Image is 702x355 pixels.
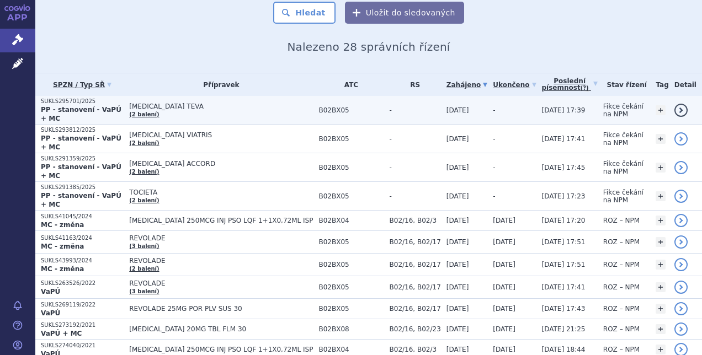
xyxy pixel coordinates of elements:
a: (2 balení) [129,111,159,117]
span: [DATE] [446,261,469,268]
a: (3 balení) [129,243,159,249]
p: SUKLS295701/2025 [41,98,124,105]
th: ATC [313,73,384,96]
span: B02BX08 [318,325,384,333]
button: Hledat [273,2,336,24]
span: [DATE] [446,192,469,200]
span: B02BX05 [318,261,384,268]
span: ROZ – NPM [603,238,640,246]
span: [DATE] 17:41 [542,283,586,291]
span: - [390,164,441,171]
strong: MC - změna [41,265,84,273]
span: REVOLADE [129,279,313,287]
a: + [656,260,666,270]
span: - [390,135,441,143]
a: detail [674,132,688,146]
span: [DATE] [446,217,469,224]
abbr: (?) [581,85,589,92]
span: [MEDICAL_DATA] 250MCG INJ PSO LQF 1+1X0,72ML ISP [129,217,313,224]
p: SUKLS263526/2022 [41,279,124,287]
span: [DATE] 17:43 [542,305,586,313]
a: Zahájeno [446,77,487,93]
a: (2 balení) [129,140,159,146]
span: [DATE] 17:20 [542,217,586,224]
strong: MC - změna [41,243,84,250]
span: B02/16, B02/3 [390,217,441,224]
span: B02BX05 [318,106,384,114]
span: Fikce čekání na NPM [603,160,643,175]
span: - [390,192,441,200]
span: [DATE] [446,283,469,291]
span: REVOLADE [129,234,313,242]
span: [DATE] [493,261,515,268]
span: [DATE] [446,135,469,143]
span: [DATE] [493,238,515,246]
a: detail [674,302,688,315]
span: TOCIETA [129,189,313,196]
a: detail [674,190,688,203]
strong: PP - stanovení - VaPÚ + MC [41,106,121,122]
span: B02/16, B02/17 [390,238,441,246]
span: [DATE] 18:44 [542,346,586,353]
a: detail [674,235,688,249]
span: [DATE] [493,217,515,224]
a: + [656,282,666,292]
span: [DATE] [446,305,469,313]
span: [MEDICAL_DATA] 20MG TBL FLM 30 [129,325,313,333]
a: (2 balení) [129,197,159,203]
span: [MEDICAL_DATA] ACCORD [129,160,313,168]
span: ROZ – NPM [603,325,640,333]
a: + [656,216,666,225]
a: + [656,237,666,247]
p: SUKLS43993/2024 [41,257,124,265]
span: [DATE] 17:41 [542,135,586,143]
a: + [656,345,666,354]
p: SUKLS41163/2024 [41,234,124,242]
a: + [656,304,666,314]
strong: VaPÚ [41,288,60,295]
p: SUKLS273192/2021 [41,321,124,329]
span: B02/16, B02/17 [390,283,441,291]
a: detail [674,258,688,271]
span: [DATE] [446,238,469,246]
span: [DATE] 21:25 [542,325,586,333]
th: Tag [650,73,668,96]
span: - [390,106,441,114]
span: ROZ – NPM [603,217,640,224]
th: Detail [669,73,702,96]
th: RS [384,73,441,96]
span: - [493,135,495,143]
span: B02BX05 [318,283,384,291]
strong: MC - změna [41,221,84,229]
a: (3 balení) [129,288,159,294]
span: [DATE] 17:51 [542,261,586,268]
span: [DATE] [446,164,469,171]
th: Přípravek [124,73,313,96]
span: [DATE] 17:45 [542,164,586,171]
a: + [656,134,666,144]
strong: PP - stanovení - VaPÚ + MC [41,135,121,151]
strong: VaPÚ [41,309,60,317]
strong: PP - stanovení - VaPÚ + MC [41,192,121,208]
span: REVOLADE 25MG POR PLV SUS 30 [129,305,313,313]
a: + [656,191,666,201]
span: ROZ – NPM [603,283,640,291]
span: B02BX05 [318,192,384,200]
p: SUKLS291359/2025 [41,155,124,163]
a: SPZN / Typ SŘ [41,77,124,93]
span: - [493,192,495,200]
span: Fikce čekání na NPM [603,131,643,147]
a: (2 balení) [129,169,159,175]
a: (2 balení) [129,266,159,272]
p: SUKLS293812/2025 [41,126,124,134]
span: - [493,106,495,114]
a: detail [674,322,688,336]
span: [MEDICAL_DATA] VIATRIS [129,131,313,139]
span: [DATE] [493,283,515,291]
span: B02/16, B02/17 [390,261,441,268]
span: [DATE] 17:51 [542,238,586,246]
span: REVOLADE [129,257,313,265]
span: B02/16, B02/23 [390,325,441,333]
span: B02/16, B02/17 [390,305,441,313]
span: B02/16, B02/3 [390,346,441,353]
